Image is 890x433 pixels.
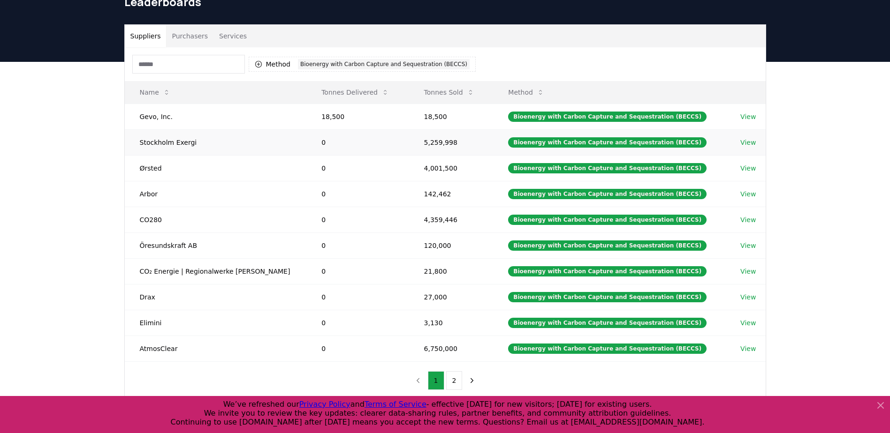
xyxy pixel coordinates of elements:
[409,336,494,361] td: 6,750,000
[409,232,494,258] td: 120,000
[166,25,213,47] button: Purchasers
[409,181,494,207] td: 142,462
[508,189,707,199] div: Bioenergy with Carbon Capture and Sequestration (BECCS)
[125,104,307,129] td: Gevo, Inc.
[125,336,307,361] td: AtmosClear
[740,164,756,173] a: View
[417,83,482,102] button: Tonnes Sold
[740,215,756,224] a: View
[409,207,494,232] td: 4,359,446
[306,232,409,258] td: 0
[740,241,756,250] a: View
[125,181,307,207] td: Arbor
[125,25,167,47] button: Suppliers
[409,310,494,336] td: 3,130
[740,267,756,276] a: View
[508,137,707,148] div: Bioenergy with Carbon Capture and Sequestration (BECCS)
[306,336,409,361] td: 0
[125,232,307,258] td: Öresundskraft AB
[508,343,707,354] div: Bioenergy with Carbon Capture and Sequestration (BECCS)
[306,181,409,207] td: 0
[306,155,409,181] td: 0
[740,189,756,199] a: View
[409,284,494,310] td: 27,000
[213,25,252,47] button: Services
[314,83,396,102] button: Tonnes Delivered
[740,292,756,302] a: View
[125,284,307,310] td: Drax
[508,215,707,225] div: Bioenergy with Carbon Capture and Sequestration (BECCS)
[508,318,707,328] div: Bioenergy with Carbon Capture and Sequestration (BECCS)
[508,240,707,251] div: Bioenergy with Carbon Capture and Sequestration (BECCS)
[464,371,480,390] button: next page
[740,318,756,328] a: View
[249,57,476,72] button: MethodBioenergy with Carbon Capture and Sequestration (BECCS)
[132,83,178,102] button: Name
[508,112,707,122] div: Bioenergy with Carbon Capture and Sequestration (BECCS)
[508,292,707,302] div: Bioenergy with Carbon Capture and Sequestration (BECCS)
[409,258,494,284] td: 21,800
[409,155,494,181] td: 4,001,500
[125,258,307,284] td: CO₂ Energie | Regionalwerke [PERSON_NAME]
[409,129,494,155] td: 5,259,998
[446,371,463,390] button: 2
[125,207,307,232] td: CO280
[508,163,707,173] div: Bioenergy with Carbon Capture and Sequestration (BECCS)
[501,83,552,102] button: Method
[298,59,470,69] div: Bioenergy with Carbon Capture and Sequestration (BECCS)
[740,344,756,353] a: View
[306,284,409,310] td: 0
[125,155,307,181] td: Ørsted
[125,310,307,336] td: Elimini
[740,112,756,121] a: View
[740,138,756,147] a: View
[428,371,444,390] button: 1
[306,207,409,232] td: 0
[306,104,409,129] td: 18,500
[306,129,409,155] td: 0
[508,266,707,276] div: Bioenergy with Carbon Capture and Sequestration (BECCS)
[306,258,409,284] td: 0
[409,104,494,129] td: 18,500
[125,129,307,155] td: Stockholm Exergi
[306,310,409,336] td: 0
